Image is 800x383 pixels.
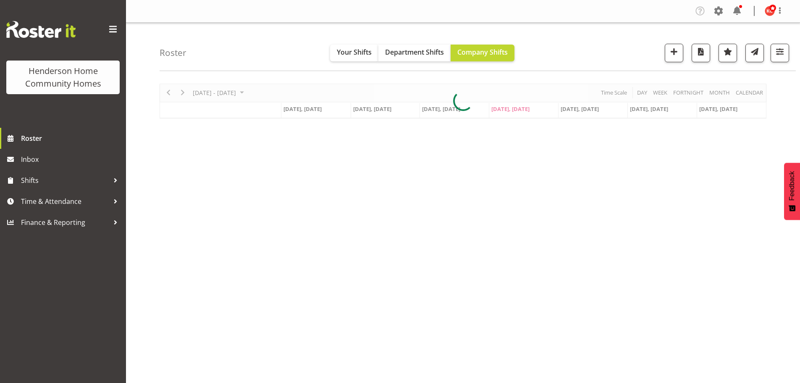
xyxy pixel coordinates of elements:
[665,44,683,62] button: Add a new shift
[21,195,109,208] span: Time & Attendance
[692,44,710,62] button: Download a PDF of the roster according to the set date range.
[21,132,122,145] span: Roster
[15,65,111,90] div: Henderson Home Community Homes
[385,48,444,57] span: Department Shifts
[784,163,800,220] button: Feedback - Show survey
[21,174,109,187] span: Shifts
[765,6,775,16] img: kirsty-crossley8517.jpg
[160,48,186,58] h4: Roster
[719,44,737,62] button: Highlight an important date within the roster.
[451,45,514,61] button: Company Shifts
[330,45,378,61] button: Your Shifts
[378,45,451,61] button: Department Shifts
[745,44,764,62] button: Send a list of all shifts for the selected filtered period to all rostered employees.
[6,21,76,38] img: Rosterit website logo
[788,171,796,201] span: Feedback
[771,44,789,62] button: Filter Shifts
[337,48,372,57] span: Your Shifts
[21,216,109,229] span: Finance & Reporting
[457,48,508,57] span: Company Shifts
[21,153,122,166] span: Inbox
